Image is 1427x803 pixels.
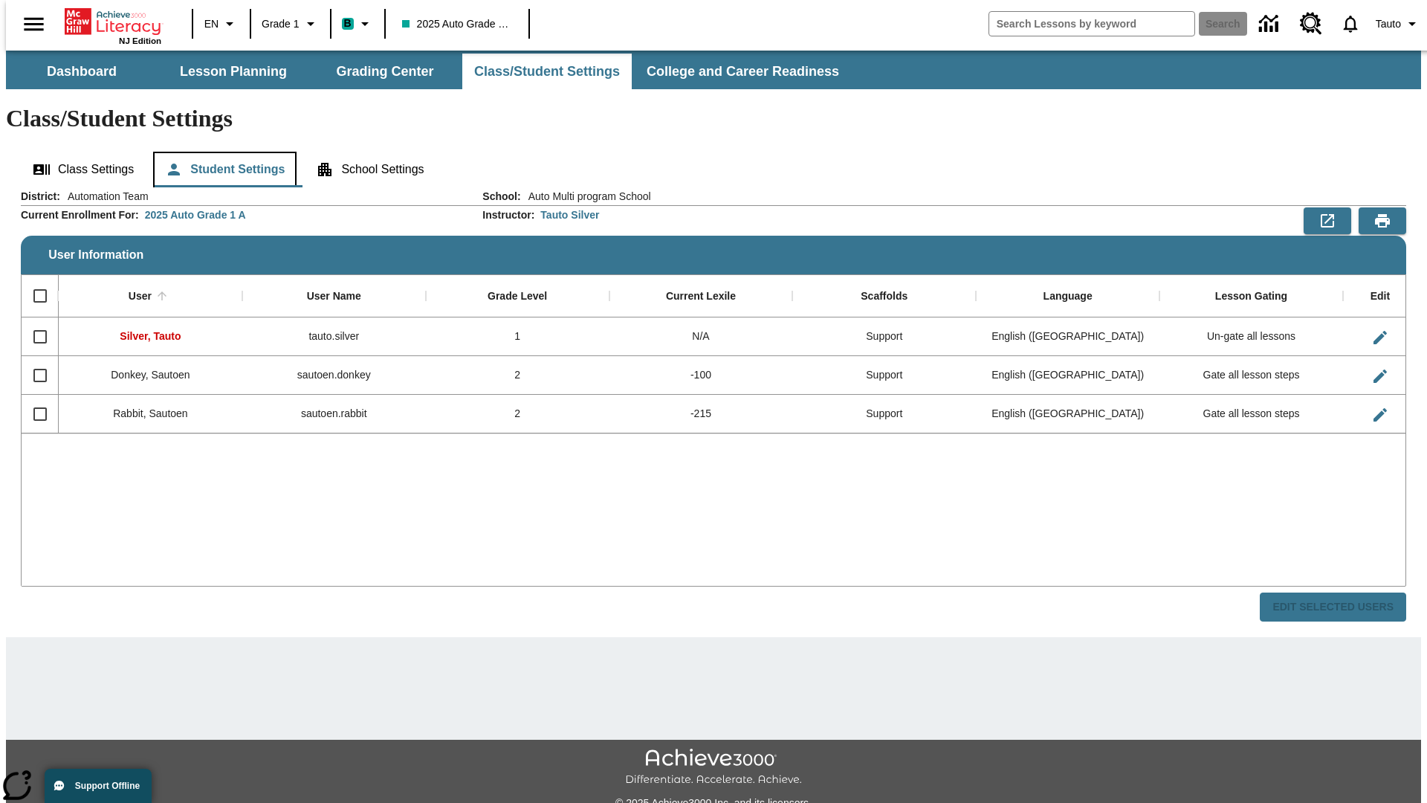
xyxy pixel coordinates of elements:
[65,7,161,36] a: Home
[521,189,651,204] span: Auto Multi program School
[792,395,976,433] div: Support
[1371,290,1390,303] div: Edit
[21,189,1406,622] div: User Information
[48,248,143,262] span: User Information
[12,2,56,46] button: Open side menu
[21,152,1406,187] div: Class/Student Settings
[45,769,152,803] button: Support Offline
[204,16,219,32] span: EN
[242,356,426,395] div: sautoen.donkey
[609,317,793,356] div: N/A
[609,395,793,433] div: -215
[21,152,146,187] button: Class Settings
[976,356,1159,395] div: English (US)
[145,207,246,222] div: 2025 Auto Grade 1 A
[1359,207,1406,234] button: Print Preview
[1159,317,1343,356] div: Un-gate all lessons
[1331,4,1370,43] a: Notifications
[21,190,60,203] h2: District :
[1365,323,1395,352] button: Edit User
[129,290,152,303] div: User
[402,16,512,32] span: 2025 Auto Grade 1 A
[21,209,139,222] h2: Current Enrollment For :
[861,290,907,303] div: Scaffolds
[976,395,1159,433] div: English (US)
[311,54,459,89] button: Grading Center
[198,10,245,37] button: Language: EN, Select a language
[119,36,161,45] span: NJ Edition
[482,190,520,203] h2: School :
[256,10,326,37] button: Grade: Grade 1, Select a grade
[75,781,140,791] span: Support Offline
[666,290,736,303] div: Current Lexile
[111,369,190,381] span: Donkey, Sautoen
[7,54,156,89] button: Dashboard
[1376,16,1401,32] span: Tauto
[262,16,300,32] span: Grade 1
[540,207,599,222] div: Tauto Silver
[426,356,609,395] div: 2
[609,356,793,395] div: -100
[1215,290,1287,303] div: Lesson Gating
[242,317,426,356] div: tauto.silver
[242,395,426,433] div: sautoen.rabbit
[1365,400,1395,430] button: Edit User
[1304,207,1351,234] button: Export to CSV
[488,290,547,303] div: Grade Level
[1291,4,1331,44] a: Resource Center, Will open in new tab
[482,209,534,222] h2: Instructor :
[6,51,1421,89] div: SubNavbar
[426,395,609,433] div: 2
[635,54,851,89] button: College and Career Readiness
[65,5,161,45] div: Home
[307,290,361,303] div: User Name
[1159,395,1343,433] div: Gate all lesson steps
[462,54,632,89] button: Class/Student Settings
[159,54,308,89] button: Lesson Planning
[1043,290,1093,303] div: Language
[336,10,380,37] button: Boost Class color is teal. Change class color
[792,356,976,395] div: Support
[153,152,297,187] button: Student Settings
[6,54,852,89] div: SubNavbar
[976,317,1159,356] div: English (US)
[60,189,149,204] span: Automation Team
[304,152,436,187] button: School Settings
[1370,10,1427,37] button: Profile/Settings
[625,749,802,787] img: Achieve3000 Differentiate Accelerate Achieve
[6,105,1421,132] h1: Class/Student Settings
[426,317,609,356] div: 1
[120,330,181,342] span: Silver, Tauto
[1159,356,1343,395] div: Gate all lesson steps
[1365,361,1395,391] button: Edit User
[792,317,976,356] div: Support
[989,12,1194,36] input: search field
[344,14,352,33] span: B
[113,407,187,419] span: Rabbit, Sautoen
[1250,4,1291,45] a: Data Center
